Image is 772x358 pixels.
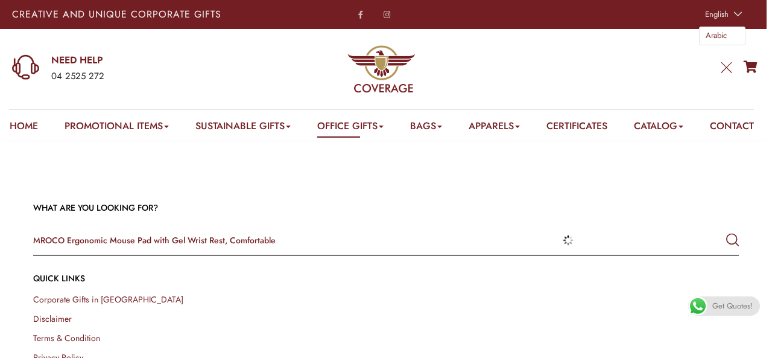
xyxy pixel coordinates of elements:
[33,202,739,214] h3: WHAT ARE YOU LOOKING FOR?
[317,119,384,138] a: Office Gifts
[469,119,520,138] a: Apparels
[51,54,248,67] a: NEED HELP
[699,6,745,23] a: English
[700,27,745,44] a: Arabic
[705,8,729,20] span: English
[33,293,183,305] a: Corporate Gifts in [GEOGRAPHIC_DATA]
[51,69,248,85] div: 04 2525 272
[33,332,100,344] a: Terms & Condition
[706,30,727,41] span: Arabic
[195,119,291,138] a: Sustainable Gifts
[33,273,739,285] h4: QUICK LINKs
[710,119,754,138] a: Contact
[10,119,38,138] a: Home
[33,313,72,325] a: Disclaimer
[634,119,683,138] a: Catalog
[33,226,598,255] input: Search products...
[12,10,303,19] p: Creative and Unique Corporate Gifts
[712,296,753,316] span: Get Quotes!
[65,119,169,138] a: Promotional Items
[546,119,607,138] a: Certificates
[410,119,442,138] a: Bags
